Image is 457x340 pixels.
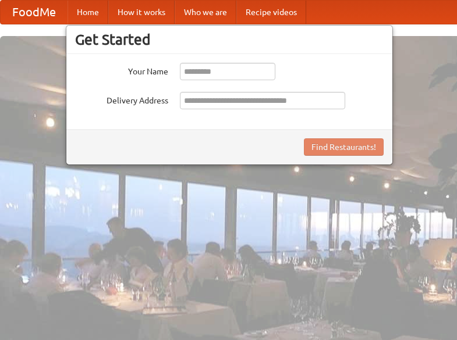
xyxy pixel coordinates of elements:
[75,31,384,48] h3: Get Started
[175,1,236,24] a: Who we are
[75,92,168,106] label: Delivery Address
[108,1,175,24] a: How it works
[68,1,108,24] a: Home
[304,138,384,156] button: Find Restaurants!
[1,1,68,24] a: FoodMe
[75,63,168,77] label: Your Name
[236,1,306,24] a: Recipe videos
